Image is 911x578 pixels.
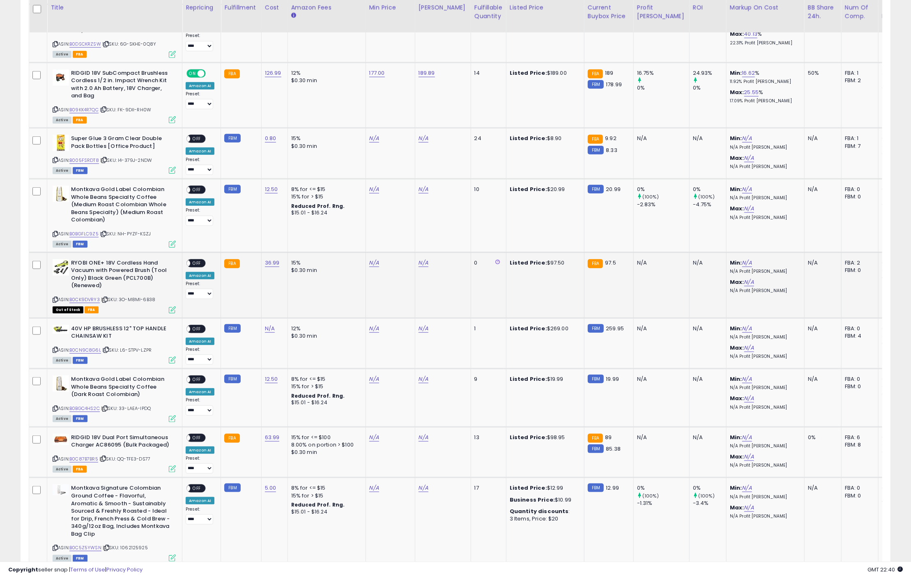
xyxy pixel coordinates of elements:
small: (0%) [882,442,893,448]
div: ASIN: [53,434,176,472]
p: N/A Profit [PERSON_NAME] [730,443,798,449]
b: Listed Price: [510,325,547,332]
small: FBM [588,185,604,193]
b: Min: [730,259,742,267]
div: N/A [808,375,835,383]
span: ON [187,70,198,77]
p: N/A Profit [PERSON_NAME] [730,354,798,359]
div: 9 [474,375,500,383]
a: N/A [742,259,752,267]
div: FBA: 1 [845,135,872,142]
b: Max: [730,394,744,402]
div: $0.30 min [291,449,359,456]
a: N/A [369,259,379,267]
div: Preset: [186,157,214,175]
div: Min Price [369,3,412,12]
span: 178.99 [606,81,622,88]
b: Max: [730,154,744,162]
div: 13 [474,434,500,441]
p: N/A Profit [PERSON_NAME] [730,385,798,391]
small: FBM [588,80,604,89]
div: [PERSON_NAME] [419,3,467,12]
p: 11.92% Profit [PERSON_NAME] [730,79,798,85]
a: N/A [369,375,379,383]
img: 31vcbUBxDEL._SL40_.jpg [53,434,69,445]
div: 24.93% [693,69,726,77]
p: N/A Profit [PERSON_NAME] [730,334,798,340]
img: 41cZI0QFizL._SL40_.jpg [53,259,69,276]
a: N/A [369,484,379,492]
b: Reduced Prof. Rng. [291,203,345,210]
div: FBA: 0 [845,325,872,332]
a: N/A [742,185,752,193]
div: Amazon Fees [291,3,362,12]
div: Preset: [186,207,214,226]
b: Min: [730,134,742,142]
div: FBA: 1 [845,69,872,77]
div: Preset: [186,456,214,474]
div: $189.00 [510,69,578,77]
a: B0CK9DVRY3 [69,296,100,303]
a: N/A [369,325,379,333]
div: FBM: 0 [845,193,872,200]
a: N/A [419,185,428,193]
span: 259.95 [606,325,624,332]
b: Listed Price: [510,259,547,267]
b: Min: [730,375,742,383]
div: ASIN: [53,11,176,57]
span: 89 [605,433,612,441]
b: Max: [730,88,744,96]
div: $97.50 [510,259,578,267]
span: | SKU: I4-379J-2NDW [100,157,152,163]
small: FBA [224,69,239,78]
small: (100%) [698,193,715,200]
span: FBA [85,306,99,313]
a: B0C87B7BR5 [69,456,98,463]
a: 0.80 [265,134,276,143]
a: N/A [744,453,754,461]
div: 1 [474,325,500,332]
a: N/A [419,259,428,267]
div: 12% [291,69,359,77]
b: Min: [730,69,742,77]
div: 12% [291,325,359,332]
a: Terms of Use [70,566,105,573]
div: % [730,69,798,85]
span: All listings currently available for purchase on Amazon [53,466,71,473]
div: 50% [808,69,835,77]
small: FBA [588,135,603,144]
div: 0% [637,186,689,193]
div: FBM: 0 [845,383,872,390]
b: Listed Price: [510,433,547,441]
div: 0% [693,84,726,92]
div: Amazon AI [186,82,214,90]
div: 15% [291,135,359,142]
div: 24 [474,135,500,142]
div: Amazon AI [186,198,214,206]
span: OFF [190,187,203,193]
div: N/A [808,135,835,142]
span: FBM [73,415,87,422]
b: Max: [730,453,744,461]
div: $19.99 [510,375,578,383]
span: All listings currently available for purchase on Amazon [53,117,71,124]
span: 97.5 [605,259,616,267]
small: FBM [588,146,604,154]
a: N/A [744,205,754,213]
div: Amazon AI [186,447,214,454]
div: Fulfillment [224,3,258,12]
div: 0% [637,84,689,92]
a: N/A [742,134,752,143]
p: N/A Profit [PERSON_NAME] [730,405,798,410]
span: All listings currently available for purchase on Amazon [53,241,71,248]
span: OFF [190,434,203,441]
span: 8.33 [606,146,617,154]
span: FBA [73,117,87,124]
span: OFF [190,376,203,383]
div: Amazon AI [186,272,214,279]
div: $0.30 min [291,332,359,340]
p: N/A Profit [PERSON_NAME] [730,463,798,468]
div: Fulfillable Quantity [474,3,503,21]
div: Preset: [186,33,214,51]
p: N/A Profit [PERSON_NAME] [730,269,798,274]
